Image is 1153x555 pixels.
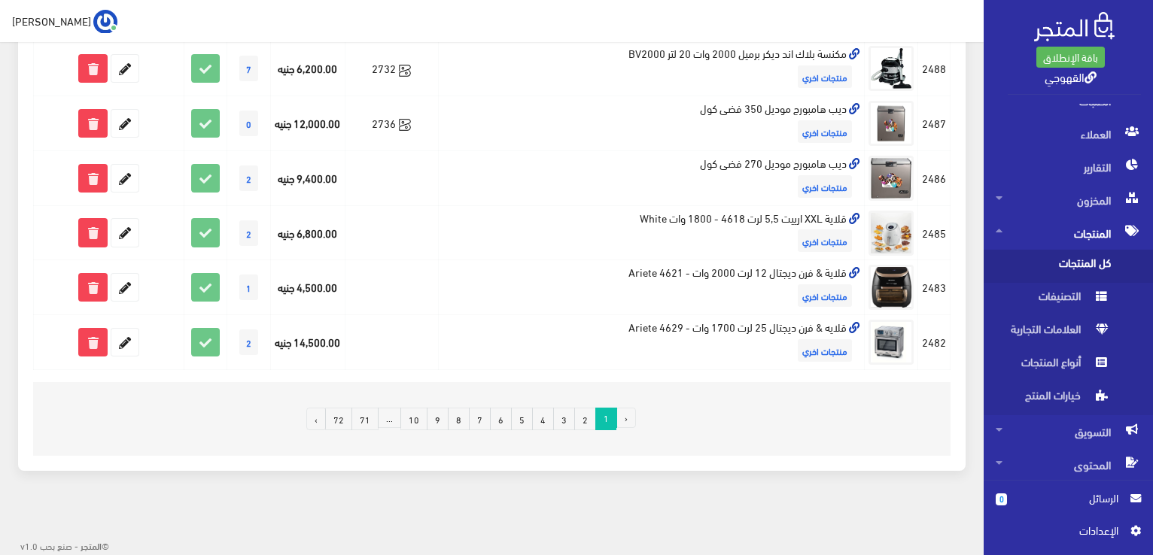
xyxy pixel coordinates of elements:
a: 71 [351,408,379,430]
td: 6,200.00 جنيه [271,41,345,96]
img: klayh-frn-dygtal-25-lrt-1700-oat-4629-ariete.png [869,320,914,365]
a: 8 [448,408,470,430]
svg: Synced with Zoho Books [399,119,411,131]
span: العلامات التجارية [996,316,1110,349]
span: المحتوى [996,448,1141,481]
span: العملاء [996,117,1141,150]
td: 4,500.00 جنيه [271,260,345,315]
strong: المتجر [81,538,102,552]
td: ديب هامبورج موديل 350 فضى كول [438,96,865,150]
span: الرسائل [1019,490,1118,506]
span: 2 [239,165,258,191]
span: منتجات اخري [798,175,852,198]
span: منتجات اخري [798,120,852,143]
a: 5 [511,408,533,430]
span: منتجات اخري [798,284,852,307]
img: ... [93,10,117,34]
a: القهوجي [1045,65,1097,87]
span: خيارات المنتج [996,382,1110,415]
a: اﻹعدادات [996,522,1141,546]
a: المخزون [984,183,1153,217]
span: منتجات اخري [798,65,852,88]
a: العلامات التجارية [984,316,1153,349]
a: أنواع المنتجات [984,349,1153,382]
td: 12,000.00 جنيه [271,96,345,150]
a: خيارات المنتج [984,382,1153,415]
span: المنتجات [996,217,1141,250]
td: 6,800.00 جنيه [271,205,345,260]
a: 0 الرسائل [996,490,1141,522]
span: 0 [996,493,1007,505]
img: dyb-hamborg-modyl-270-fd-kol.jpg [869,156,914,201]
a: 7 [469,408,491,430]
a: 9 [427,408,449,430]
li: « السابق [616,408,635,430]
td: 2485 [918,205,951,260]
div: © [6,535,109,555]
a: التالي » [306,408,326,430]
td: 14,500.00 جنيه [271,315,345,370]
td: 2483 [918,260,951,315]
span: التصنيفات [996,283,1110,316]
td: قلاية XXL ارييت 5,5 لرت 4618 - 1800 وات White [438,205,865,260]
span: أنواع المنتجات [996,349,1110,382]
a: 72 [325,408,352,430]
svg: Synced with Zoho Books [399,65,411,77]
span: 1 [595,408,617,428]
span: المخزون [996,183,1141,217]
td: 9,400.00 جنيه [271,150,345,205]
img: dyb-hamborg-modyl-350-fd-kol.png [869,101,914,146]
a: باقة الإنطلاق [1036,47,1105,68]
span: 2 [239,329,258,355]
a: ... [PERSON_NAME] [12,9,117,33]
span: اﻹعدادات [1008,522,1118,538]
a: كل المنتجات [984,250,1153,283]
a: 2 [574,408,596,430]
span: منتجات اخري [798,229,852,252]
a: المنتجات [984,217,1153,250]
span: التسويق [996,415,1141,448]
span: منتجات اخري [798,339,852,362]
span: التقارير [996,150,1141,183]
iframe: Drift Widget Chat Controller [18,452,75,509]
span: - صنع بحب v1.0 [20,537,78,553]
a: المحتوى [984,448,1153,481]
td: 2482 [918,315,951,370]
td: 2486 [918,150,951,205]
td: 2488 [918,41,951,96]
a: التصنيفات [984,283,1153,316]
td: قلاية & فرن ديجتال 12 لرت 2000 وات - 4621 Ariete [438,260,865,315]
img: klay-frn-dygtal-12-lrt-2000-oat-4621-ariete.png [869,265,914,310]
td: قلايه & فرن ديجتال 25 لرت 1700 وات - 4629 Ariete [438,315,865,370]
td: مكنسة بلاك اند ديكر برميل 2000 وات 20 لتر BV2000 [438,41,865,96]
a: 6 [490,408,512,430]
td: 2487 [918,96,951,150]
span: [PERSON_NAME] [12,11,91,30]
a: 4 [532,408,554,430]
span: 1 [239,274,258,300]
span: 0 [239,111,258,136]
td: 2732 [345,41,438,96]
td: 2736 [345,96,438,150]
a: 3 [553,408,575,430]
a: العملاء [984,117,1153,150]
td: ديب هامبورج موديل 270 فضى كول [438,150,865,205]
span: 7 [239,56,258,81]
img: . [1034,12,1115,41]
a: التقارير [984,150,1153,183]
span: كل المنتجات [996,250,1110,283]
span: 2 [239,220,258,246]
img: klay-xxl-aryyt-55-lrt-4618-1800-oat-white.jpg [869,211,914,256]
img: mkns-blak-and-dykr-brmyl-2000-oat-20-ltr-bv2000.jpg [869,46,914,91]
a: 10 [400,408,427,430]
